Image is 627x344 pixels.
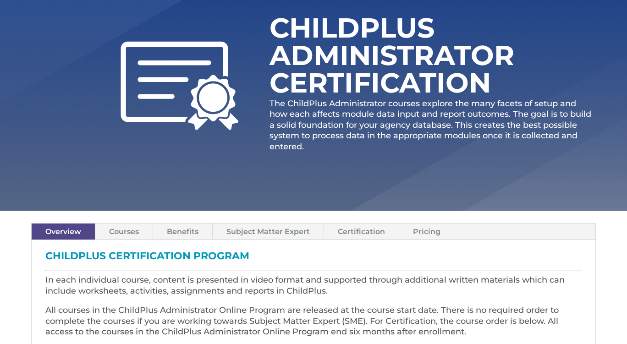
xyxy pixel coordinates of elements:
p: The ChildPlus Administrator courses explore the many facets of setup and how each affects module ... [269,98,596,152]
a: Pricing [399,224,454,240]
a: Courses [95,224,153,240]
a: Subject Matter Expert [213,224,324,240]
h3: CHILDPLUS CERTIFICATION PROGRAM [45,251,581,266]
p: In each individual course, content is presented in video format and supported through additional ... [45,275,581,305]
h1: ChildPlus Administrator Certification [269,14,512,101]
a: Certification [324,224,399,240]
a: Overview [32,224,95,240]
a: Benefits [153,224,212,240]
